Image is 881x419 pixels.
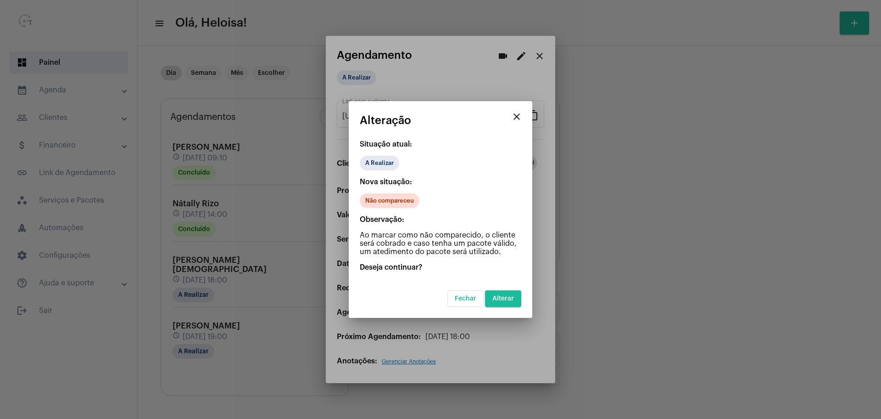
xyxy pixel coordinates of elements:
span: Alteração [360,114,411,126]
span: Alterar [492,295,514,302]
p: Deseja continuar? [360,263,521,272]
mat-chip: A Realizar [360,156,399,170]
mat-chip: Não compareceu [360,193,419,208]
p: Observação: [360,215,521,224]
button: Fechar [447,290,484,307]
button: Alterar [485,290,521,307]
p: Nova situação: [360,178,521,186]
p: Ao marcar como não comparecido, o cliente será cobrado e caso tenha um pacote válido, um atedimen... [360,231,521,256]
span: Fechar [455,295,476,302]
mat-icon: close [511,111,522,122]
p: Situação atual: [360,140,521,148]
